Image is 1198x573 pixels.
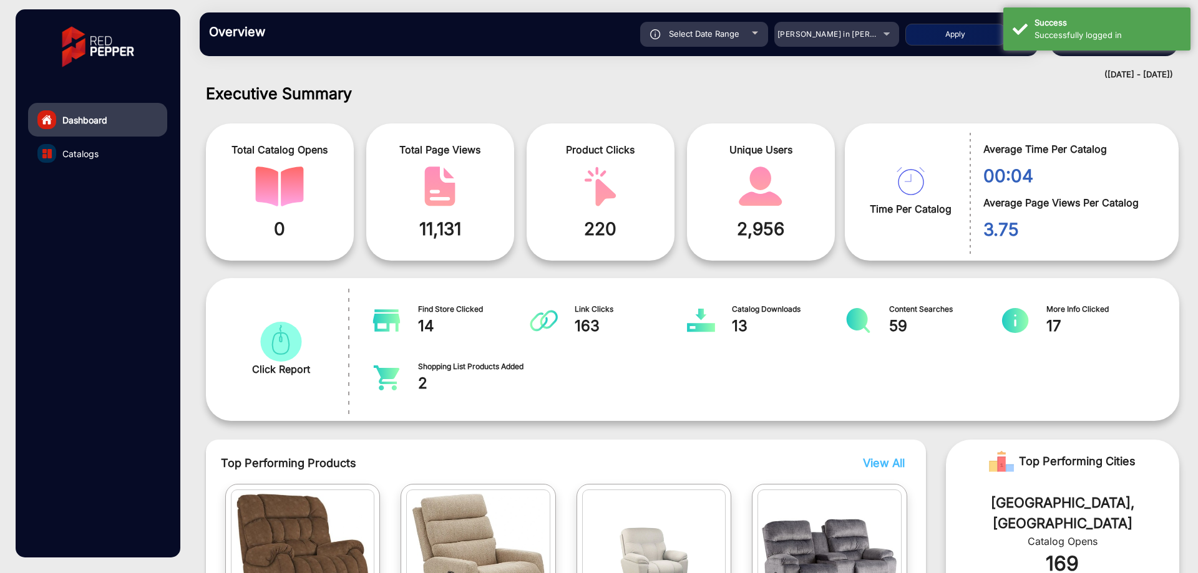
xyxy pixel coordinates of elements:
[736,166,785,206] img: catalog
[1001,308,1030,333] img: catalog
[42,149,52,158] img: catalog
[536,216,665,242] span: 220
[860,455,902,471] button: View All
[41,114,52,125] img: home
[989,449,1014,474] img: Rank image
[62,113,107,127] span: Dashboard
[696,142,825,157] span: Unique Users
[416,166,464,206] img: catalog
[1046,304,1159,315] span: More Info Clicked
[256,322,305,362] img: catalog
[965,534,1161,549] div: Catalog Opens
[1046,315,1159,337] span: 17
[905,24,1005,46] button: Apply
[221,455,747,471] span: Top Performing Products
[575,304,688,315] span: Link Clicks
[576,166,625,206] img: catalog
[1019,449,1136,474] span: Top Performing Cities
[669,29,739,39] span: Select Date Range
[897,167,925,195] img: catalog
[732,315,845,337] span: 13
[209,24,384,39] h3: Overview
[983,163,1160,189] span: 00:04
[376,142,505,157] span: Total Page Views
[418,304,531,315] span: Find Store Clicked
[215,142,344,157] span: Total Catalog Opens
[1035,17,1181,29] div: Success
[687,308,715,333] img: catalog
[983,216,1160,243] span: 3.75
[418,361,531,372] span: Shopping List Products Added
[696,216,825,242] span: 2,956
[650,29,661,39] img: icon
[206,84,1179,103] h1: Executive Summary
[575,315,688,337] span: 163
[536,142,665,157] span: Product Clicks
[255,166,304,206] img: catalog
[863,456,905,469] span: View All
[252,362,310,377] span: Click Report
[530,308,558,333] img: catalog
[418,372,531,395] span: 2
[844,308,872,333] img: catalog
[777,29,915,39] span: [PERSON_NAME] in [PERSON_NAME]
[983,142,1160,156] span: Average Time Per Catalog
[376,216,505,242] span: 11,131
[28,103,167,137] a: Dashboard
[28,137,167,170] a: Catalogs
[215,216,344,242] span: 0
[187,69,1173,81] div: ([DATE] - [DATE])
[53,16,143,78] img: vmg-logo
[983,195,1160,210] span: Average Page Views Per Catalog
[965,493,1161,534] div: [GEOGRAPHIC_DATA], [GEOGRAPHIC_DATA]
[732,304,845,315] span: Catalog Downloads
[62,147,99,160] span: Catalogs
[418,315,531,337] span: 14
[373,365,401,390] img: catalog
[373,308,401,333] img: catalog
[1035,29,1181,42] div: Successfully logged in
[889,315,1002,337] span: 59
[889,304,1002,315] span: Content Searches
